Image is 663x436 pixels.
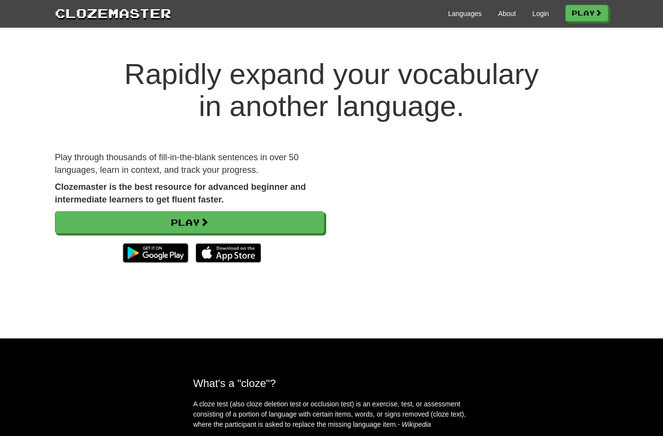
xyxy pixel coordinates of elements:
[118,238,193,268] img: Get it on Google Play
[55,4,171,22] a: Clozemaster
[398,420,431,428] em: - Wikipedia
[193,377,470,389] h2: What's a "cloze"?
[55,182,306,204] strong: Clozemaster is the best resource for advanced beginner and intermediate learners to get fluent fa...
[55,151,324,176] p: Play through thousands of fill-in-the-blank sentences in over 50 languages, learn in context, and...
[193,399,470,430] p: A cloze test (also cloze deletion test or occlusion test) is an exercise, test, or assessment con...
[532,9,549,18] a: Login
[55,211,324,234] a: Play
[498,9,516,18] a: About
[448,9,481,18] a: Languages
[196,243,261,263] img: Download_on_the_App_Store_Badge_US-UK_135x40-25178aeef6eb6b83b96f5f2d004eda3bffbb37122de64afbaef7...
[565,5,608,21] a: Play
